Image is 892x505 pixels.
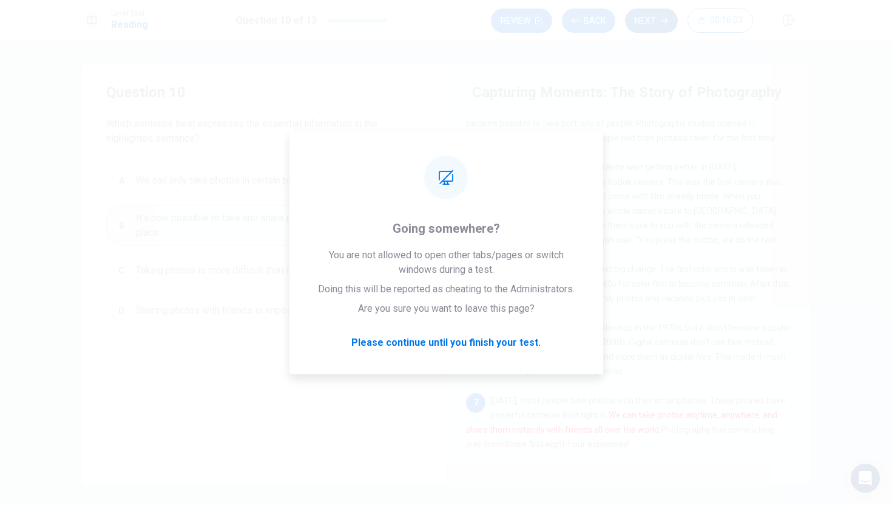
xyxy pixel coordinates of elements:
div: A [112,171,131,190]
div: D [112,301,131,320]
span: Level Test [111,9,148,18]
button: BIt's now possible to take and share photos easily at any time and place [106,205,422,246]
div: 7 [466,393,485,413]
div: Open Intercom Messenger [851,464,880,493]
span: Taking photos is more difficult than it used to be [136,263,339,278]
button: AWe can only take photos in certain places [106,165,422,196]
font: We can take photos anytime, anywhere, and share them instantly with friends all over the world. [466,410,777,435]
button: Back [562,9,615,33]
div: 5 [466,262,485,281]
div: B [112,216,131,235]
button: Next [625,9,678,33]
h1: Reading [111,18,148,32]
h4: Question 10 [106,83,422,102]
span: It's now possible to take and share photos easily at any time and place [136,211,416,240]
span: In the following years, photography kept getting better. In [DATE], [PERSON_NAME] invented the Ko... [466,162,782,245]
span: [DATE], most people take photos with their smartphones. These phones have powerful cameras built ... [466,396,785,449]
button: CTaking photos is more difficult than it used to be [106,255,422,286]
h1: Question 10 of 13 [235,13,317,28]
h4: Capturing Moments: The Story of Photography [472,83,782,102]
div: 4 [466,160,485,179]
button: DSharing photos with friends is impossible [106,295,422,326]
span: 00:16:03 [710,16,743,26]
div: 6 [466,320,485,340]
button: 00:16:03 [688,9,753,33]
div: C [112,261,131,280]
span: We can only take photos in certain places [136,173,311,188]
span: Sharing photos with friends is impossible [136,303,313,318]
span: Color photography was the next big change. The first color photo was taken in [DATE], but it took... [466,264,790,303]
button: Review [491,9,552,33]
span: Digital photography began to develop in the 1970s, but it didn't become popular until the late 19... [466,323,791,376]
span: Which sentence best expresses the essential information in the highlighted sentence? [106,117,422,146]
